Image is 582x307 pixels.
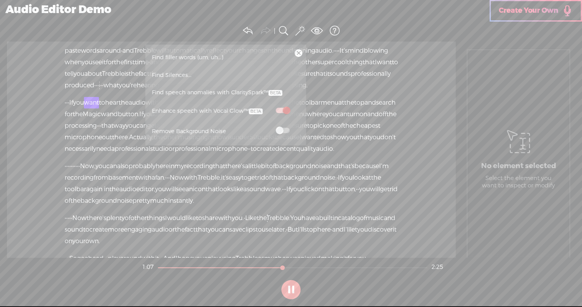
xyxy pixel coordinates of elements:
span: fan. [155,172,165,184]
span: studio [150,143,169,155]
span: editor, [136,184,155,195]
span: easy [229,172,241,184]
span: · [100,120,101,132]
span: show [330,132,346,143]
span: can [136,120,147,132]
span: to [196,212,202,224]
span: you're [119,80,137,91]
span: for [106,57,114,68]
span: that [206,184,218,195]
span: · [71,212,72,224]
span: to [251,143,257,155]
span: · [98,120,100,132]
span: I'll [344,224,350,235]
span: professional [115,143,150,155]
span: · [106,253,108,264]
span: · [248,143,249,155]
span: hearing [137,80,159,91]
span: for [65,108,73,120]
span: on [360,108,367,120]
span: a [245,160,248,172]
span: look [353,172,365,184]
span: in [169,160,174,172]
span: button. [118,108,139,120]
span: icon [193,184,206,195]
span: the [73,108,83,120]
p: No element selected [481,161,556,170]
span: you [346,132,357,143]
span: from [94,172,108,184]
span: · [244,212,245,224]
span: have [301,212,316,224]
span: · [336,45,338,57]
span: mind [348,45,364,57]
span: you [82,57,92,68]
span: use [262,224,272,235]
span: there's [87,212,106,224]
span: · [66,160,68,172]
span: I'll [298,224,304,235]
span: that's [338,160,355,172]
span: that [363,57,375,68]
span: background [275,160,311,172]
span: you [342,172,353,184]
span: you [370,132,380,143]
span: · [68,253,69,264]
span: to [307,120,313,132]
span: a [111,143,115,155]
span: bit [261,160,269,172]
span: my [174,160,184,172]
span: a [152,172,155,184]
span: I'm [379,160,389,172]
span: you [143,108,154,120]
span: microphone [210,143,248,155]
span: pretty [132,195,150,207]
span: at [365,172,371,184]
span: audio [119,184,136,195]
span: rid [390,184,398,195]
span: If [139,108,143,120]
span: noise. [320,172,336,184]
span: with [184,172,197,184]
span: · [102,80,104,91]
span: other [130,212,147,224]
span: necessarily [65,143,96,155]
span: the [114,57,124,68]
span: If [338,172,342,184]
span: need [96,143,111,155]
span: that [101,120,114,132]
span: it [326,68,329,80]
span: Trebble [102,68,124,80]
span: · [68,97,69,108]
span: processing [65,120,97,132]
span: thing [347,57,363,68]
span: will [166,184,176,195]
span: · [99,80,100,91]
span: want [84,97,99,108]
span: Trebble, [197,172,221,184]
span: create [257,143,275,155]
span: · [69,160,71,172]
span: when [65,57,82,68]
span: in [333,212,338,224]
span: can [106,160,117,172]
span: looks [218,184,233,195]
span: cheapest [353,120,380,132]
span: that [271,172,283,184]
span: wave. [265,184,282,195]
span: rid [257,172,265,184]
span: a [243,184,247,195]
span: basement [108,172,138,184]
span: audio. [316,143,334,155]
span: things [147,212,165,224]
span: off [379,108,386,120]
span: instantly. [168,195,194,207]
span: get [248,172,257,184]
span: · [66,212,68,224]
span: an [186,184,193,195]
span: I [165,212,167,224]
span: the [109,184,119,195]
span: professional [175,143,210,155]
span: Now [72,212,87,224]
span: blowing [364,45,388,57]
